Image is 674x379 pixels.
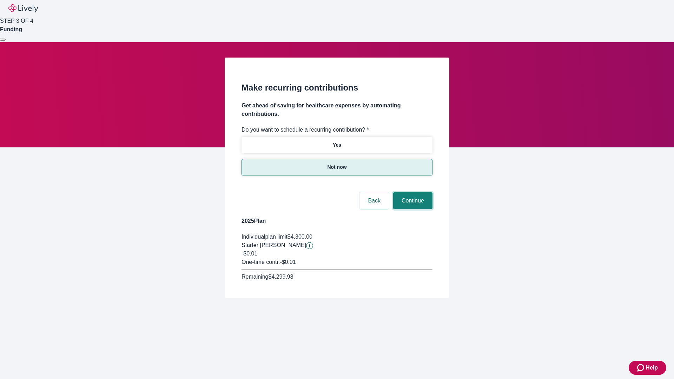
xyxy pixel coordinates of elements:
[8,4,38,13] img: Lively
[327,164,346,171] p: Not now
[333,141,341,149] p: Yes
[646,364,658,372] span: Help
[637,364,646,372] svg: Zendesk support icon
[629,361,666,375] button: Zendesk support iconHelp
[393,192,432,209] button: Continue
[359,192,389,209] button: Back
[242,251,257,257] span: -$0.01
[306,242,313,249] button: Lively will contribute $0.01 to establish your account
[242,234,288,240] span: Individual plan limit
[242,274,268,280] span: Remaining
[242,101,432,118] h4: Get ahead of saving for healthcare expenses by automating contributions.
[242,159,432,175] button: Not now
[242,217,432,225] h4: 2025 Plan
[280,259,296,265] span: - $0.01
[268,274,293,280] span: $4,299.98
[242,81,432,94] h2: Make recurring contributions
[242,126,369,134] label: Do you want to schedule a recurring contribution? *
[242,242,306,248] span: Starter [PERSON_NAME]
[242,137,432,153] button: Yes
[288,234,312,240] span: $4,300.00
[242,259,280,265] span: One-time contr.
[306,242,313,249] svg: Starter penny details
